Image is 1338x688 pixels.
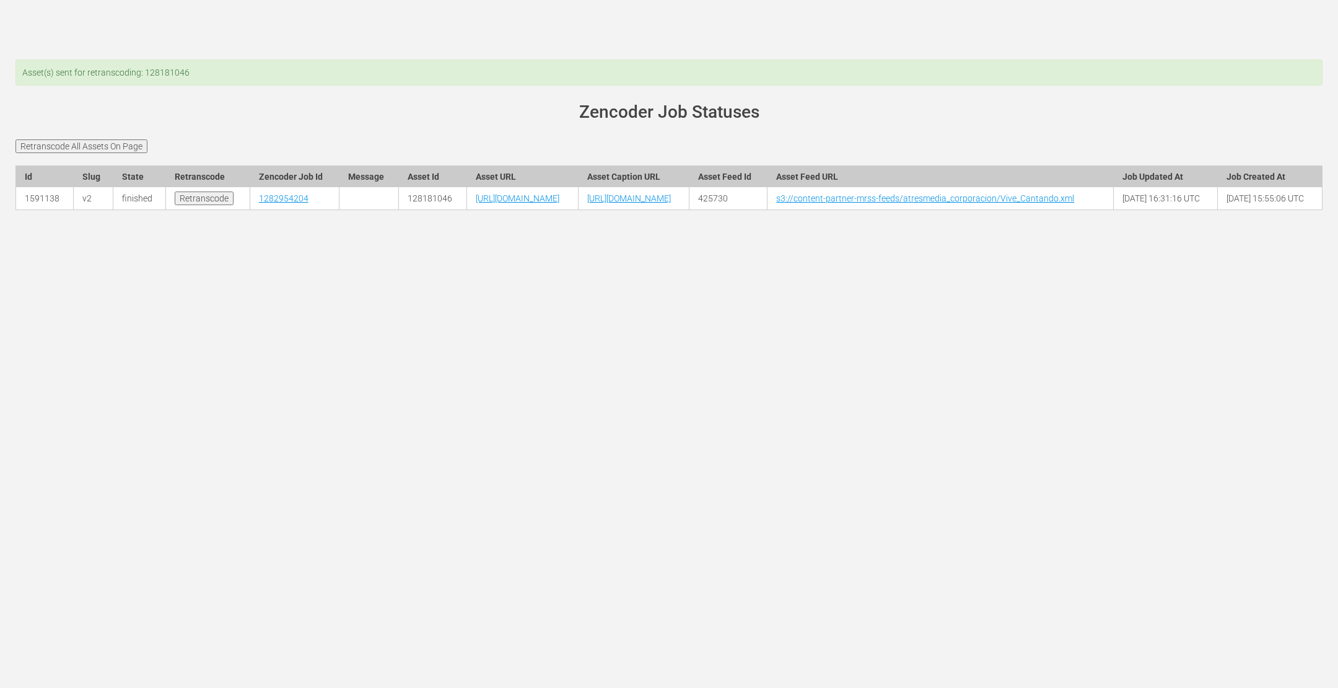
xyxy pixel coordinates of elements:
th: Asset Feed Id [689,165,767,187]
a: s3://content-partner-mrss-feeds/atresmedia_corporacion/Vive_Cantando.xml [776,193,1074,203]
th: Asset Caption URL [578,165,689,187]
a: 1282954204 [259,193,308,203]
td: v2 [74,187,113,210]
th: Job Created At [1218,165,1323,187]
th: Asset Id [398,165,467,187]
input: Retranscode [175,192,234,205]
th: Retranscode [165,165,250,187]
th: State [113,165,165,187]
td: 128181046 [398,187,467,210]
td: [DATE] 16:31:16 UTC [1113,187,1218,210]
th: Slug [74,165,113,187]
h1: Zencoder Job Statuses [33,103,1305,122]
th: Id [16,165,74,187]
td: finished [113,187,165,210]
td: 1591138 [16,187,74,210]
th: Asset URL [467,165,579,187]
td: 425730 [689,187,767,210]
th: Zencoder Job Id [250,165,339,187]
th: Job Updated At [1113,165,1218,187]
th: Message [339,165,398,187]
a: [URL][DOMAIN_NAME] [476,193,559,203]
th: Asset Feed URL [767,165,1113,187]
div: Asset(s) sent for retranscoding: 128181046 [15,60,1323,86]
td: [DATE] 15:55:06 UTC [1218,187,1323,210]
a: [URL][DOMAIN_NAME] [587,193,671,203]
input: Retranscode All Assets On Page [15,139,147,153]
